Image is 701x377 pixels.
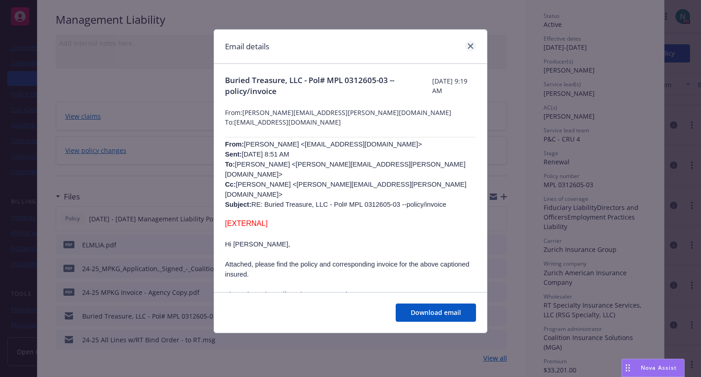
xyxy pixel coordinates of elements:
[225,259,476,279] p: Attached, please find the policy and corresponding invoice for the above captioned insured.
[396,304,476,322] button: Download email
[225,201,251,208] b: Subject:
[622,359,685,377] button: Nova Assist
[622,359,633,377] div: Drag to move
[225,289,476,299] p: Please let us know if you have any questions.
[641,364,677,372] span: Nova Assist
[225,220,267,227] span: [EXTERNAL]
[225,141,466,208] span: [PERSON_NAME] <[EMAIL_ADDRESS][DOMAIN_NAME]> [DATE] 8:51 AM [PERSON_NAME] <[PERSON_NAME][EMAIL_AD...
[411,308,461,317] span: Download email
[225,239,476,249] p: Hi [PERSON_NAME],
